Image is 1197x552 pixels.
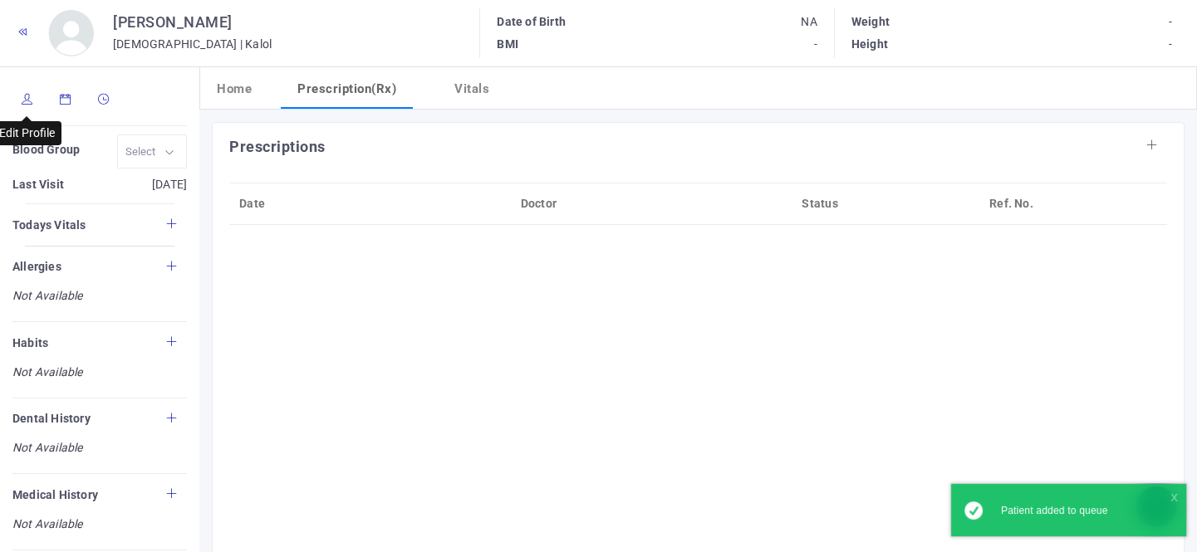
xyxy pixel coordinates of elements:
[125,142,159,161] input: Select
[12,178,64,191] b: Last Visit
[497,15,566,28] b: Date of Birth
[1012,33,1172,56] p: -
[12,260,61,273] b: Allergies
[229,183,511,224] th: Date
[12,364,187,381] i: Not Available
[497,37,518,51] b: BMI
[454,80,489,99] h5: Vitals
[12,412,91,425] b: Dental History
[851,15,890,28] b: Weight
[979,183,1167,224] th: Ref. No.
[113,11,272,33] h4: [PERSON_NAME]
[851,37,888,51] b: Height
[511,183,792,224] th: Doctor
[657,33,817,56] p: -
[12,488,98,501] b: Medical History
[229,138,326,155] b: Prescriptions
[12,287,187,305] i: Not Available
[1012,11,1172,33] p: -
[217,80,252,99] h5: Home
[12,218,86,232] b: Todays Vitals
[12,336,48,349] b: Habits
[113,33,272,56] p: [DEMOGRAPHIC_DATA] | Kalol
[1001,505,1108,516] span: Patient added to queue
[100,173,187,196] p: [DATE]
[12,515,187,533] i: Not Available
[12,439,187,457] i: Not Available
[12,143,80,156] b: Blood Group
[297,80,396,99] h5: Prescription(Rx)
[792,183,979,224] th: Status
[657,11,817,33] p: NA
